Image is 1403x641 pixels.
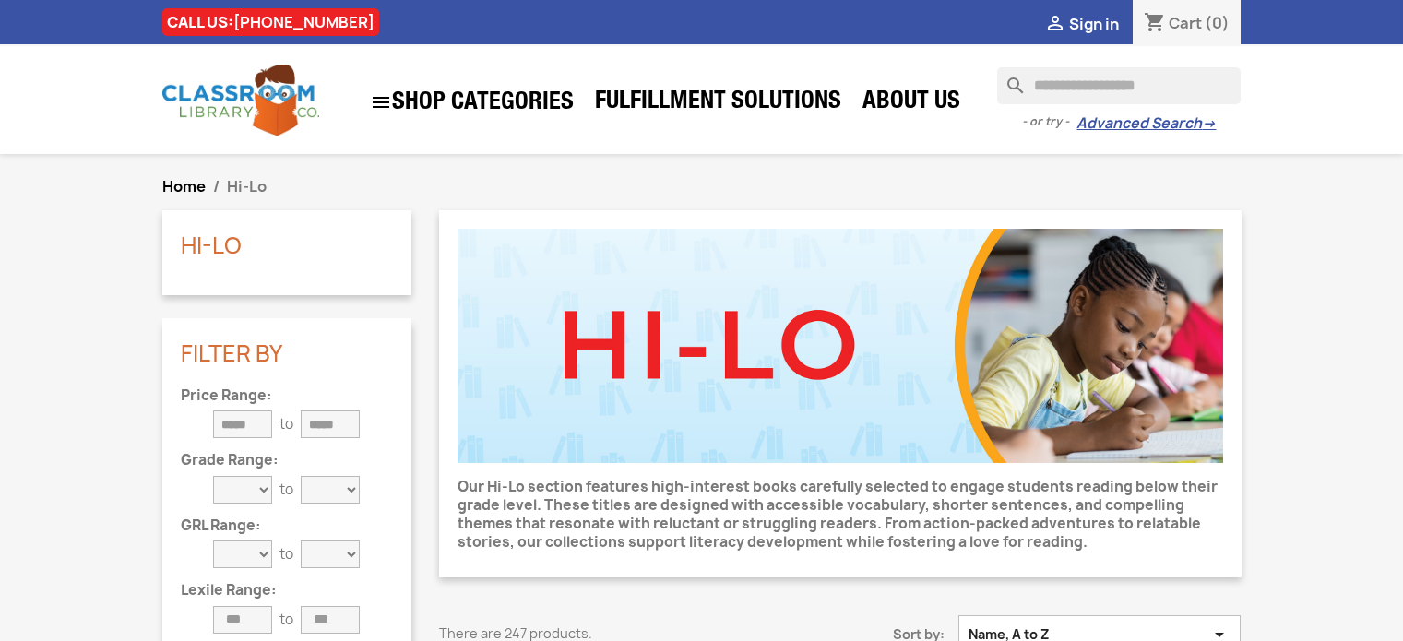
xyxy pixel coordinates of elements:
a:  Sign in [1044,14,1119,34]
i: shopping_cart [1144,13,1166,35]
span: Cart [1169,13,1202,33]
a: Hi-Lo [181,230,242,261]
a: Fulfillment Solutions [586,85,850,122]
span: - or try - [1022,113,1076,131]
span: → [1202,114,1216,133]
p: Price Range: [181,388,393,404]
p: to [279,611,293,629]
p: to [279,415,293,433]
a: Home [162,176,206,196]
p: to [279,545,293,564]
img: CLC_HiLo.jpg [458,229,1223,463]
img: Classroom Library Company [162,65,319,136]
i:  [1044,14,1066,36]
p: Our Hi-Lo section features high-interest books carefully selected to engage students reading belo... [458,478,1223,552]
a: SHOP CATEGORIES [361,82,583,123]
span: Hi-Lo [227,176,267,196]
div: CALL US: [162,8,379,36]
a: [PHONE_NUMBER] [233,12,375,32]
p: GRL Range: [181,518,393,534]
i: search [997,67,1019,89]
p: Filter By [181,341,393,365]
p: Lexile Range: [181,583,393,599]
p: Grade Range: [181,453,393,469]
a: Advanced Search→ [1076,114,1216,133]
i:  [370,91,392,113]
span: (0) [1205,13,1230,33]
a: About Us [853,85,969,122]
p: to [279,481,293,499]
input: Search [997,67,1241,104]
span: Sign in [1069,14,1119,34]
